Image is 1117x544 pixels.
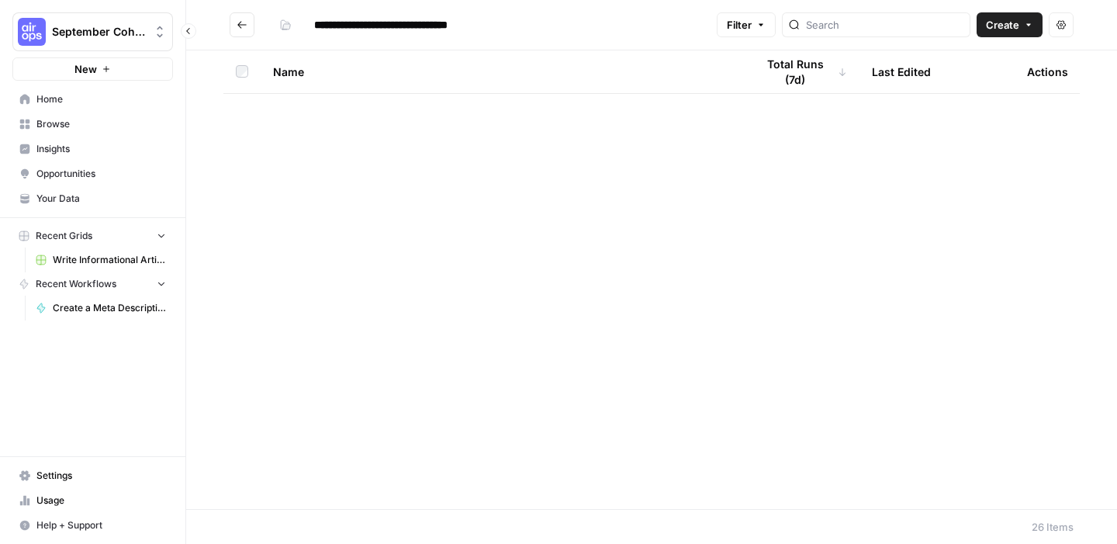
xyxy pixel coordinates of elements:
span: Create a Meta Description (Amani) [53,301,166,315]
span: Usage [36,494,166,508]
span: Home [36,92,166,106]
button: Filter [717,12,776,37]
button: Workspace: September Cohort [12,12,173,51]
span: Insights [36,142,166,156]
a: Write Informational Article [29,248,173,272]
span: Recent Grids [36,229,92,243]
span: Create [986,17,1019,33]
a: Opportunities [12,161,173,186]
button: Recent Grids [12,224,173,248]
span: Filter [727,17,752,33]
input: Search [806,17,963,33]
button: New [12,57,173,81]
a: Browse [12,112,173,137]
span: September Cohort [52,24,146,40]
span: Recent Workflows [36,277,116,291]
div: Actions [1027,50,1068,93]
span: New [74,61,97,77]
button: Recent Workflows [12,272,173,296]
img: September Cohort Logo [18,18,46,46]
div: Last Edited [872,50,931,93]
span: Write Informational Article [53,253,166,267]
button: Go back [230,12,254,37]
span: Opportunities [36,167,166,181]
div: 26 Items [1032,519,1074,535]
a: Home [12,87,173,112]
button: Create [977,12,1043,37]
span: Your Data [36,192,166,206]
button: Help + Support [12,513,173,538]
div: Name [273,50,731,93]
a: Your Data [12,186,173,211]
a: Settings [12,463,173,488]
a: Insights [12,137,173,161]
div: Total Runs (7d) [756,50,847,93]
a: Create a Meta Description (Amani) [29,296,173,321]
a: Usage [12,488,173,513]
span: Help + Support [36,518,166,532]
span: Browse [36,117,166,131]
span: Settings [36,469,166,483]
